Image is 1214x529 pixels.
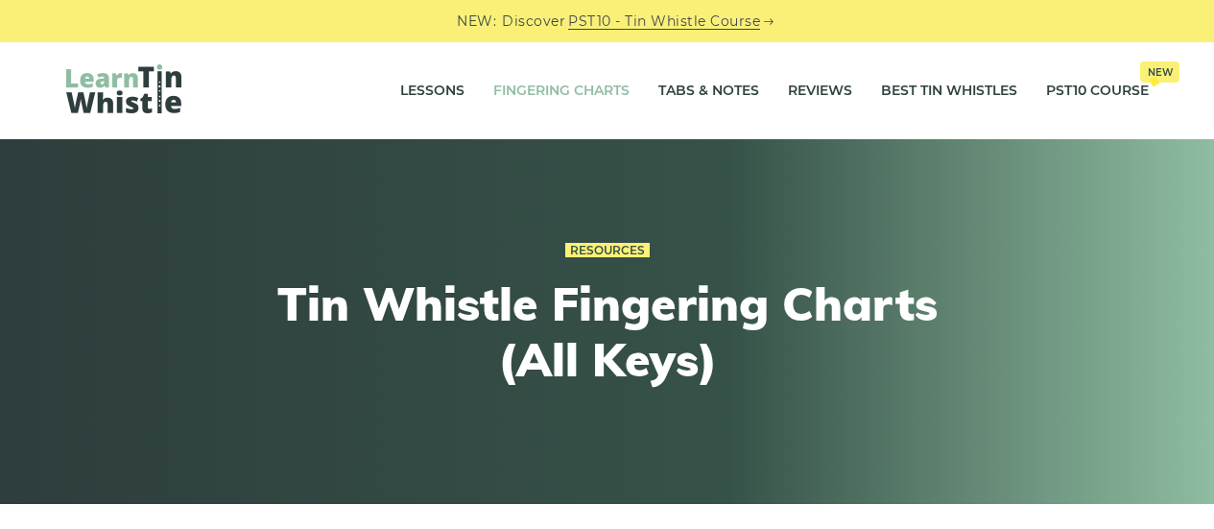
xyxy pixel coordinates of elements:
a: Lessons [400,67,464,115]
a: Fingering Charts [493,67,630,115]
a: PST10 CourseNew [1046,67,1149,115]
a: Tabs & Notes [658,67,759,115]
a: Best Tin Whistles [881,67,1017,115]
a: Resources [565,243,650,258]
a: Reviews [788,67,852,115]
img: LearnTinWhistle.com [66,64,181,113]
h1: Tin Whistle Fingering Charts (All Keys) [254,277,961,387]
span: New [1140,61,1179,83]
